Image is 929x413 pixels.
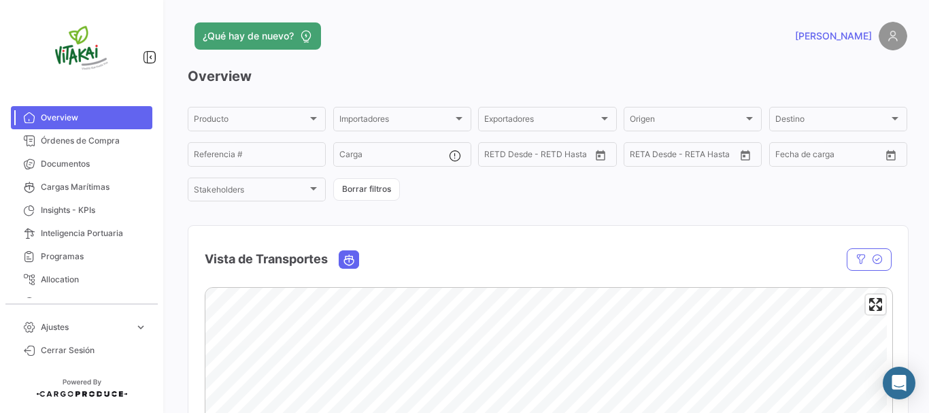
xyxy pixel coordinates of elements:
[41,227,147,239] span: Inteligencia Portuaria
[11,106,152,129] a: Overview
[484,152,509,161] input: Desde
[11,129,152,152] a: Órdenes de Compra
[41,274,147,286] span: Allocation
[879,22,907,50] img: placeholder-user.png
[41,204,147,216] span: Insights - KPIs
[881,145,901,165] button: Open calendar
[735,145,756,165] button: Open calendar
[11,199,152,222] a: Insights - KPIs
[41,297,147,309] span: Courier
[775,116,889,126] span: Destino
[203,29,294,43] span: ¿Qué hay de nuevo?
[795,29,872,43] span: [PERSON_NAME]
[484,116,598,126] span: Exportadores
[339,251,358,268] button: Ocean
[41,158,147,170] span: Documentos
[11,222,152,245] a: Inteligencia Portuaria
[883,367,915,399] div: Abrir Intercom Messenger
[664,152,714,161] input: Hasta
[809,152,860,161] input: Hasta
[333,178,400,201] button: Borrar filtros
[41,321,129,333] span: Ajustes
[11,245,152,268] a: Programas
[135,321,147,333] span: expand_more
[41,135,147,147] span: Órdenes de Compra
[590,145,611,165] button: Open calendar
[630,116,743,126] span: Origen
[11,291,152,314] a: Courier
[41,181,147,193] span: Cargas Marítimas
[41,250,147,263] span: Programas
[866,295,885,314] button: Enter fullscreen
[41,344,147,357] span: Cerrar Sesión
[41,112,147,124] span: Overview
[11,268,152,291] a: Allocation
[11,176,152,199] a: Cargas Marítimas
[339,116,453,126] span: Importadores
[630,152,654,161] input: Desde
[48,16,116,84] img: vitakai.png
[775,152,800,161] input: Desde
[518,152,569,161] input: Hasta
[11,152,152,176] a: Documentos
[195,22,321,50] button: ¿Qué hay de nuevo?
[194,116,307,126] span: Producto
[205,250,328,269] h4: Vista de Transportes
[194,187,307,197] span: Stakeholders
[188,67,907,86] h3: Overview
